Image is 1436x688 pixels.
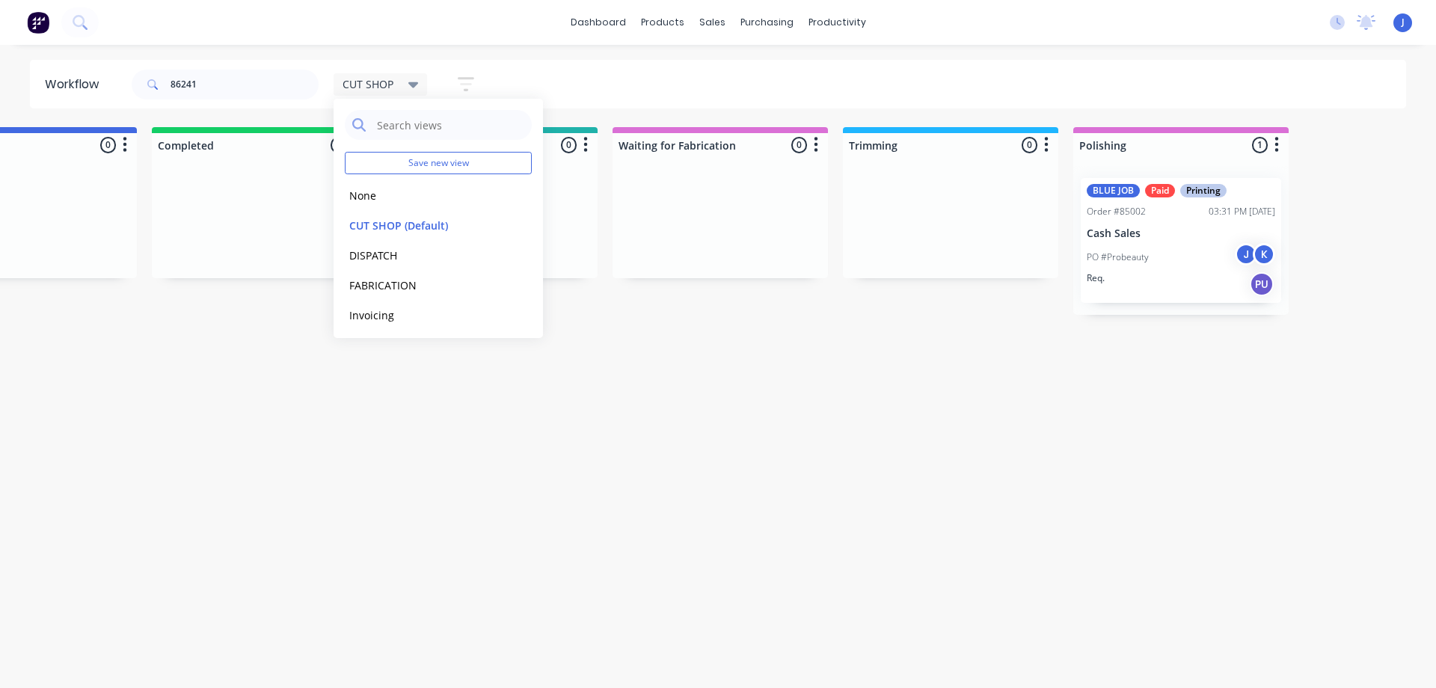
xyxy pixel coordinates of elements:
[1081,178,1281,303] div: BLUE JOBPaidPrintingOrder #8500203:31 PM [DATE]Cash SalesPO #ProbeautyJKReq.PU
[345,152,532,174] button: Save new view
[1180,184,1227,197] div: Printing
[343,76,393,92] span: CUT SHOP
[345,337,504,354] button: MOULDING
[345,277,504,294] button: FABRICATION
[45,76,106,93] div: Workflow
[345,247,504,264] button: DISPATCH
[733,11,801,34] div: purchasing
[1145,184,1175,197] div: Paid
[1087,251,1149,264] p: PO #Probeauty
[1235,243,1257,265] div: J
[1253,243,1275,265] div: K
[1087,227,1275,240] p: Cash Sales
[633,11,692,34] div: products
[375,110,524,140] input: Search views
[27,11,49,34] img: Factory
[801,11,874,34] div: productivity
[1087,184,1140,197] div: BLUE JOB
[345,307,504,324] button: Invoicing
[1250,272,1274,296] div: PU
[345,187,504,204] button: None
[563,11,633,34] a: dashboard
[1402,16,1405,29] span: J
[345,217,504,234] button: CUT SHOP (Default)
[1209,205,1275,218] div: 03:31 PM [DATE]
[1087,205,1146,218] div: Order #85002
[692,11,733,34] div: sales
[171,70,319,99] input: Search for orders...
[1087,271,1105,285] p: Req.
